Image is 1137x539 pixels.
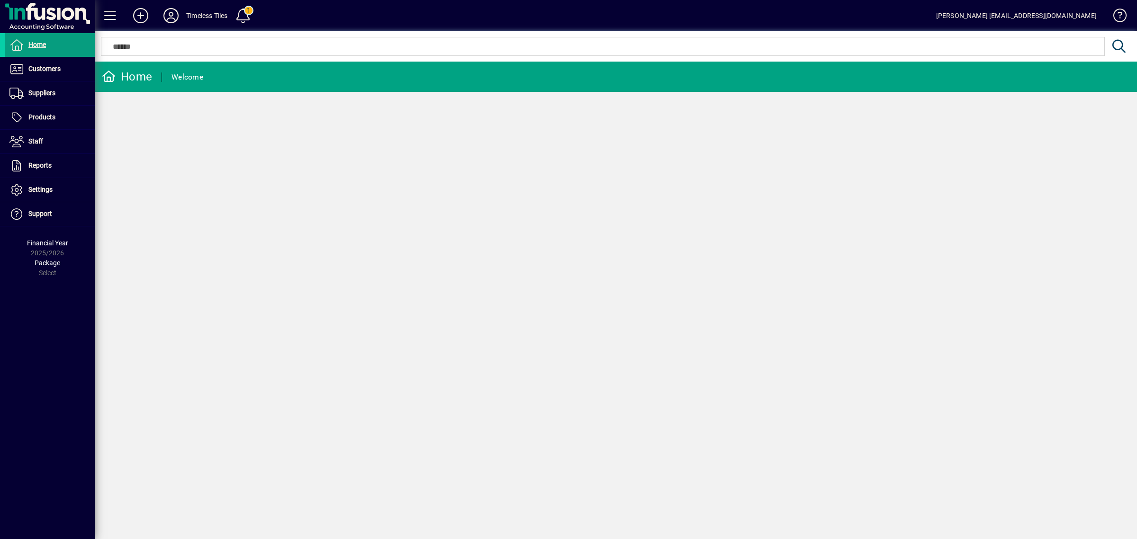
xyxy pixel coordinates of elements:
[5,202,95,226] a: Support
[28,162,52,169] span: Reports
[102,69,152,84] div: Home
[28,137,43,145] span: Staff
[171,70,203,85] div: Welcome
[5,57,95,81] a: Customers
[28,41,46,48] span: Home
[1106,2,1125,33] a: Knowledge Base
[126,7,156,24] button: Add
[5,178,95,202] a: Settings
[28,65,61,72] span: Customers
[28,113,55,121] span: Products
[5,81,95,105] a: Suppliers
[28,210,52,217] span: Support
[5,106,95,129] a: Products
[156,7,186,24] button: Profile
[28,186,53,193] span: Settings
[5,154,95,178] a: Reports
[28,89,55,97] span: Suppliers
[186,8,227,23] div: Timeless Tiles
[35,259,60,267] span: Package
[27,239,68,247] span: Financial Year
[936,8,1097,23] div: [PERSON_NAME] [EMAIL_ADDRESS][DOMAIN_NAME]
[5,130,95,153] a: Staff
